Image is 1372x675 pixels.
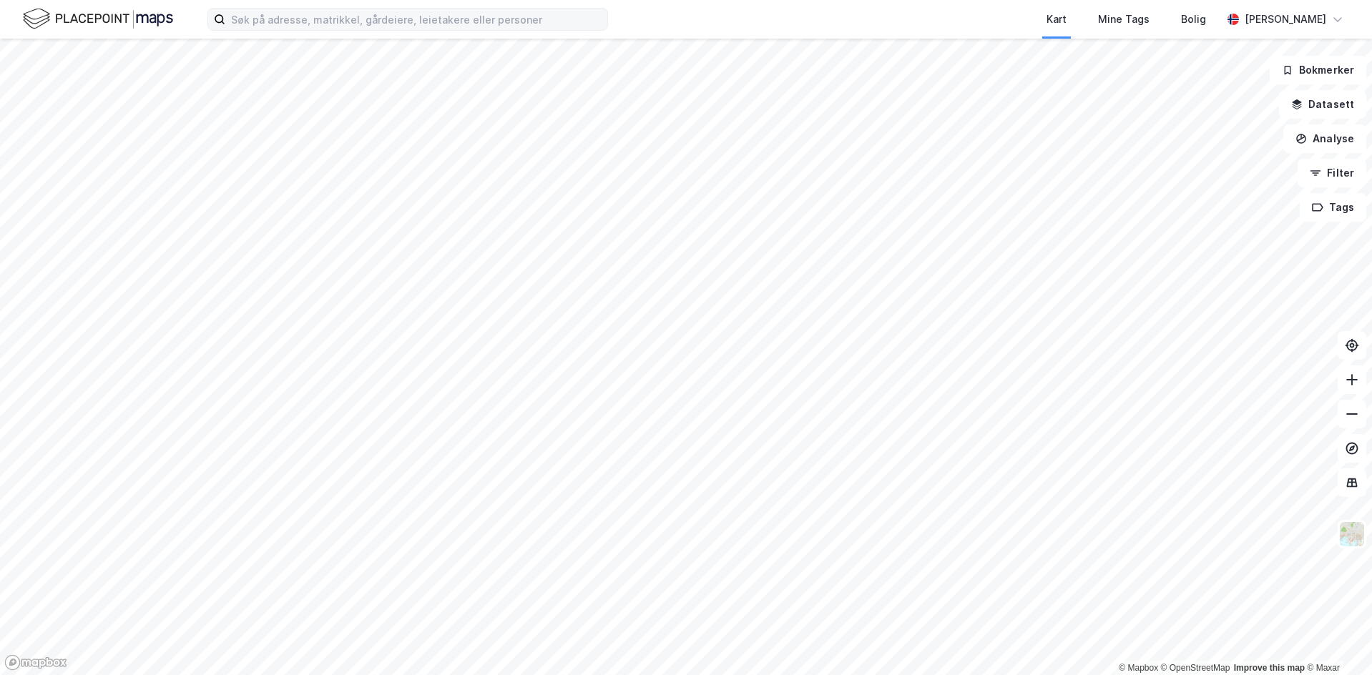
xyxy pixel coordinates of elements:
button: Datasett [1279,90,1366,119]
input: Søk på adresse, matrikkel, gårdeiere, leietakere eller personer [225,9,607,30]
a: Improve this map [1234,663,1305,673]
a: OpenStreetMap [1161,663,1230,673]
a: Mapbox homepage [4,654,67,671]
div: [PERSON_NAME] [1245,11,1326,28]
button: Tags [1300,193,1366,222]
button: Analyse [1283,124,1366,153]
div: Bolig [1181,11,1206,28]
iframe: Chat Widget [1300,606,1372,675]
button: Bokmerker [1270,56,1366,84]
div: Mine Tags [1098,11,1150,28]
img: Z [1338,521,1366,548]
button: Filter [1298,159,1366,187]
img: logo.f888ab2527a4732fd821a326f86c7f29.svg [23,6,173,31]
div: Kart [1047,11,1067,28]
a: Mapbox [1119,663,1158,673]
